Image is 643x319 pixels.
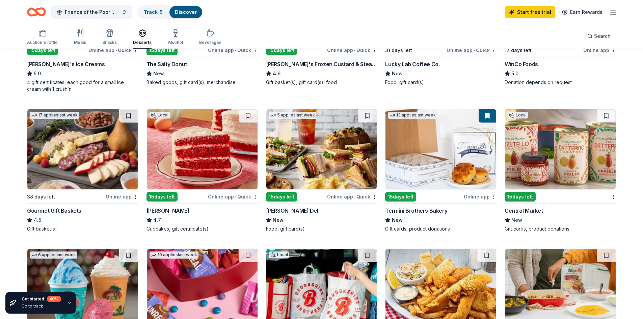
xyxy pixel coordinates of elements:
[199,40,221,45] div: Beverages
[266,109,377,189] img: Image for McAlister's Deli
[511,70,518,78] span: 5.0
[30,112,79,119] div: 17 applies last week
[269,251,289,258] div: Local
[474,48,475,53] span: •
[266,109,377,232] a: Image for McAlister's Deli5 applieslast week15days leftOnline app•Quick[PERSON_NAME] DeliNewFood,...
[385,46,412,54] div: 31 days left
[208,46,258,54] div: Online app Quick
[266,60,377,68] div: [PERSON_NAME]'s Frozen Custard & Steakburgers
[594,32,611,40] span: Search
[153,216,161,224] span: 4.7
[27,79,138,92] div: 4 gift certificates, each good for a small ice cream with 1 crush’n
[74,26,86,49] button: Meals
[27,4,46,20] a: Home
[266,46,297,55] div: 15 days left
[133,40,152,45] div: Desserts
[505,192,536,202] div: 15 days left
[168,40,183,45] div: Alcohol
[269,112,316,119] div: 5 applies last week
[51,5,132,19] button: Friends of the Poor Walk
[27,46,58,55] div: 15 days left
[146,79,258,86] div: Baked goods, gift card(s), merchandise
[102,26,117,49] button: Snacks
[47,296,61,302] div: 40 %
[511,216,522,224] span: New
[34,216,41,224] span: 4.5
[385,109,497,232] a: Image for Termini Brothers Bakery13 applieslast week15days leftOnline appTermini Brothers BakeryN...
[27,109,138,189] img: Image for Gourmet Gift Baskets
[235,48,236,53] span: •
[146,192,178,202] div: 15 days left
[27,60,105,68] div: [PERSON_NAME]'s Ice Creams
[150,251,198,259] div: 10 applies last week
[27,109,138,232] a: Image for Gourmet Gift Baskets17 applieslast week38 days leftOnline appGourmet Gift Baskets4.5Gif...
[30,251,77,259] div: 6 applies last week
[273,70,280,78] span: 4.6
[266,207,320,215] div: [PERSON_NAME] Deli
[266,79,377,86] div: Gift basket(s), gift card(s), food
[354,48,355,53] span: •
[385,225,497,232] div: Gift cards, product donations
[27,26,58,49] button: Auction & raffle
[582,29,616,43] button: Search
[505,109,616,232] a: Image for Central MarketLocal15days leftCentral MarketNewGift cards, product donations
[583,46,616,54] div: Online app
[144,9,163,15] a: Track· 5
[266,192,297,202] div: 15 days left
[146,225,258,232] div: Cupcakes, gift certificate(s)
[327,46,377,54] div: Online app Quick
[22,296,61,302] div: Get started
[354,194,355,200] span: •
[266,225,377,232] div: Food, gift card(s)
[505,6,555,18] a: Start free trial
[464,192,497,201] div: Online app
[505,109,616,189] img: Image for Central Market
[385,192,416,202] div: 15 days left
[505,79,616,86] div: Donation depends on request
[385,207,447,215] div: Termini Brothers Bakery
[385,60,439,68] div: Lucky Lab Coffee Co.
[102,40,117,45] div: Snacks
[146,46,178,55] div: 15 days left
[199,26,221,49] button: Beverages
[27,193,55,201] div: 38 days left
[133,26,152,49] button: Desserts
[138,5,203,19] button: Track· 5Discover
[508,112,528,118] div: Local
[208,192,258,201] div: Online app Quick
[235,194,236,200] span: •
[27,225,138,232] div: Gift basket(s)
[392,216,403,224] span: New
[273,216,284,224] span: New
[22,303,61,309] div: Go to track
[74,40,86,45] div: Meals
[447,46,497,54] div: Online app Quick
[392,70,403,78] span: New
[146,60,187,68] div: The Salty Donut
[146,207,189,215] div: [PERSON_NAME]
[168,26,183,49] button: Alcohol
[385,109,496,189] img: Image for Termini Brothers Bakery
[385,79,497,86] div: Food, gift card(s)
[388,112,437,119] div: 13 applies last week
[327,192,377,201] div: Online app Quick
[153,70,164,78] span: New
[34,70,41,78] span: 5.0
[115,48,117,53] span: •
[175,9,197,15] a: Discover
[146,109,258,232] a: Image for Susie CakesLocal15days leftOnline app•Quick[PERSON_NAME]4.7Cupcakes, gift certificate(s)
[147,109,258,189] img: Image for Susie Cakes
[558,6,607,18] a: Earn Rewards
[505,60,538,68] div: WinCo Foods
[505,225,616,232] div: Gift cards, product donations
[65,8,119,16] span: Friends of the Poor Walk
[150,112,170,118] div: Local
[505,46,532,54] div: 17 days left
[505,207,543,215] div: Central Market
[88,46,138,54] div: Online app Quick
[27,207,81,215] div: Gourmet Gift Baskets
[27,40,58,45] div: Auction & raffle
[106,192,138,201] div: Online app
